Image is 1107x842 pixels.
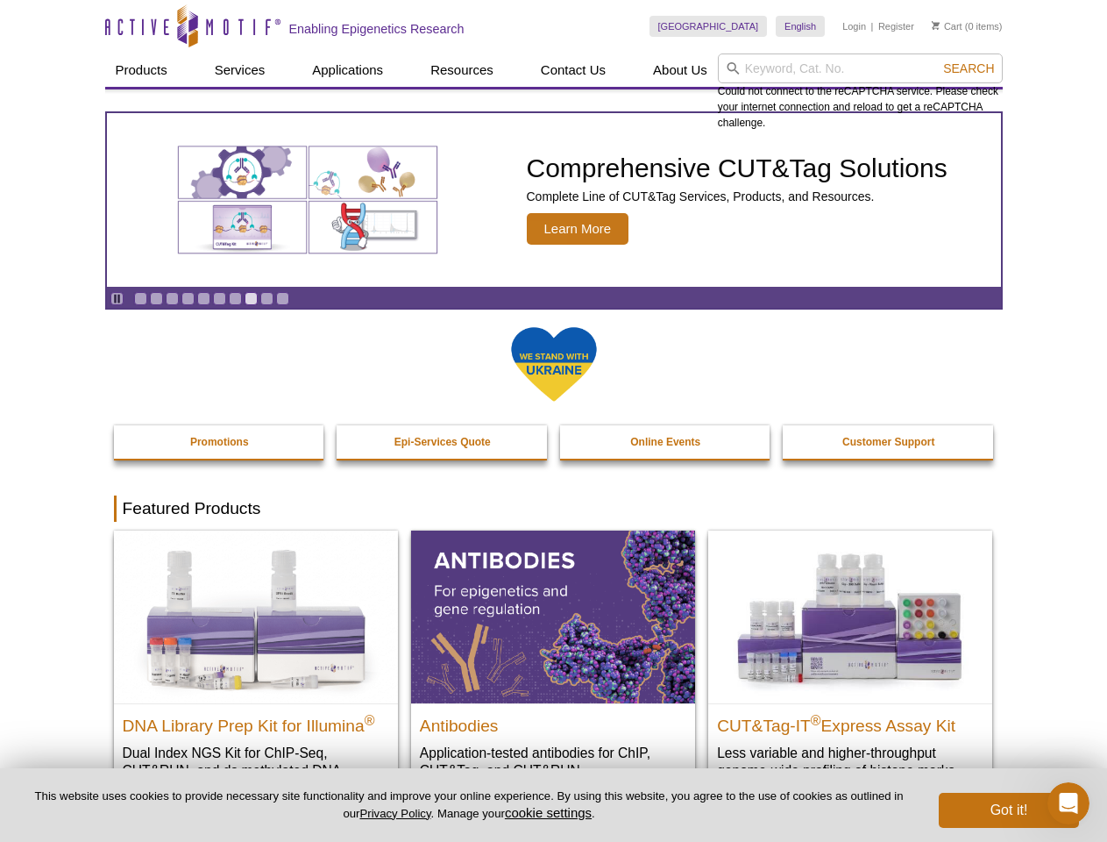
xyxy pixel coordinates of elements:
[811,712,821,727] sup: ®
[411,531,695,703] img: All Antibodies
[394,436,491,448] strong: Epi-Services Quote
[28,788,910,822] p: This website uses cookies to provide necessary site functionality and improve your online experie...
[842,20,866,32] a: Login
[939,793,1079,828] button: Got it!
[181,292,195,305] a: Go to slide 4
[560,425,772,459] a: Online Events
[510,325,598,403] img: We Stand With Ukraine
[289,21,465,37] h2: Enabling Epigenetics Research
[938,61,999,76] button: Search
[1047,782,1089,824] iframe: Intercom live chat
[150,292,163,305] a: Go to slide 2
[943,61,994,75] span: Search
[110,292,124,305] a: Toggle autoplay
[505,805,592,820] button: cookie settings
[717,744,983,780] p: Less variable and higher-throughput genome-wide profiling of histone marks​.
[718,54,1003,83] input: Keyword, Cat. No.
[420,744,686,780] p: Application-tested antibodies for ChIP, CUT&Tag, and CUT&RUN.
[708,531,992,796] a: CUT&Tag-IT® Express Assay Kit CUT&Tag-IT®Express Assay Kit Less variable and higher-throughput ge...
[114,425,326,459] a: Promotions
[213,292,226,305] a: Go to slide 6
[337,425,549,459] a: Epi-Services Quote
[630,436,700,448] strong: Online Events
[718,54,1003,131] div: Could not connect to the reCAPTCHA service. Please check your internet connection and reload to g...
[107,113,1001,287] article: Comprehensive CUT&Tag Solutions
[260,292,273,305] a: Go to slide 9
[420,709,686,735] h2: Antibodies
[276,292,289,305] a: Go to slide 10
[708,531,992,703] img: CUT&Tag-IT® Express Assay Kit
[229,292,242,305] a: Go to slide 7
[359,807,430,820] a: Privacy Policy
[166,292,179,305] a: Go to slide 3
[527,213,629,245] span: Learn More
[871,16,874,37] li: |
[176,145,439,255] img: Various genetic charts and diagrams.
[932,16,1003,37] li: (0 items)
[197,292,210,305] a: Go to slide 5
[932,20,962,32] a: Cart
[365,712,375,727] sup: ®
[420,54,504,87] a: Resources
[302,54,394,87] a: Applications
[717,709,983,735] h2: CUT&Tag-IT Express Assay Kit
[245,292,258,305] a: Go to slide 8
[411,531,695,796] a: All Antibodies Antibodies Application-tested antibodies for ChIP, CUT&Tag, and CUT&RUN.
[190,436,249,448] strong: Promotions
[932,21,940,30] img: Your Cart
[642,54,718,87] a: About Us
[123,744,389,797] p: Dual Index NGS Kit for ChIP-Seq, CUT&RUN, and ds methylated DNA assays.
[123,709,389,735] h2: DNA Library Prep Kit for Illumina
[776,16,825,37] a: English
[105,54,178,87] a: Products
[530,54,616,87] a: Contact Us
[134,292,147,305] a: Go to slide 1
[649,16,768,37] a: [GEOGRAPHIC_DATA]
[878,20,914,32] a: Register
[114,531,398,814] a: DNA Library Prep Kit for Illumina DNA Library Prep Kit for Illumina® Dual Index NGS Kit for ChIP-...
[107,113,1001,287] a: Various genetic charts and diagrams. Comprehensive CUT&Tag Solutions Complete Line of CUT&Tag Ser...
[114,496,994,522] h2: Featured Products
[114,531,398,703] img: DNA Library Prep Kit for Illumina
[527,189,947,204] p: Complete Line of CUT&Tag Services, Products, and Resources.
[783,425,995,459] a: Customer Support
[842,436,934,448] strong: Customer Support
[204,54,276,87] a: Services
[527,155,947,182] h2: Comprehensive CUT&Tag Solutions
